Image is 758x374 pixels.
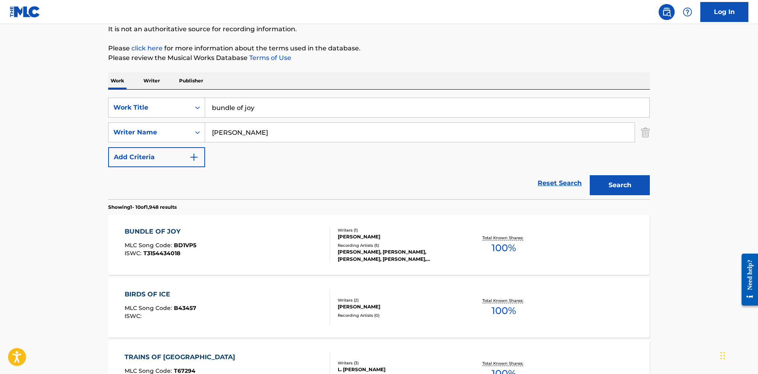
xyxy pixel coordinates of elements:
[125,250,143,257] span: ISWC :
[189,152,199,162] img: 9d2ae6d4665cec9f34b9.svg
[659,4,675,20] a: Public Search
[125,312,143,320] span: ISWC :
[108,72,127,89] p: Work
[125,290,196,299] div: BIRDS OF ICE
[338,312,459,318] div: Recording Artists ( 0 )
[108,44,650,53] p: Please for more information about the terms used in the database.
[700,2,748,22] a: Log In
[113,128,185,137] div: Writer Name
[108,98,650,199] form: Search Form
[662,7,671,17] img: search
[492,304,516,318] span: 100 %
[338,366,459,373] div: L. [PERSON_NAME]
[679,4,696,20] div: Help
[718,336,758,374] iframe: Chat Widget
[143,250,180,257] span: T3154434018
[590,175,650,195] button: Search
[338,242,459,248] div: Recording Artists ( 5 )
[736,248,758,312] iframe: Resource Center
[492,241,516,255] span: 100 %
[338,227,459,233] div: Writers ( 1 )
[683,7,692,17] img: help
[248,54,291,62] a: Terms of Use
[174,242,196,249] span: BD1VP5
[125,304,174,312] span: MLC Song Code :
[108,278,650,338] a: BIRDS OF ICEMLC Song Code:B43457ISWC:Writers (2)[PERSON_NAME]Recording Artists (0)Total Known Sha...
[641,122,650,142] img: Delete Criterion
[534,174,586,192] a: Reset Search
[338,297,459,303] div: Writers ( 2 )
[108,53,650,63] p: Please review the Musical Works Database
[125,242,174,249] span: MLC Song Code :
[338,303,459,310] div: [PERSON_NAME]
[338,360,459,366] div: Writers ( 3 )
[10,6,40,18] img: MLC Logo
[141,72,162,89] p: Writer
[108,204,177,211] p: Showing 1 - 10 of 1,948 results
[482,235,525,241] p: Total Known Shares:
[113,103,185,112] div: Work Title
[482,298,525,304] p: Total Known Shares:
[177,72,206,89] p: Publisher
[108,215,650,275] a: BUNDLE OF JOYMLC Song Code:BD1VP5ISWC:T3154434018Writers (1)[PERSON_NAME]Recording Artists (5)[PE...
[174,304,196,312] span: B43457
[125,352,239,362] div: TRAINS OF [GEOGRAPHIC_DATA]
[338,248,459,263] div: [PERSON_NAME], [PERSON_NAME], [PERSON_NAME], [PERSON_NAME], [PERSON_NAME]
[108,147,205,167] button: Add Criteria
[720,344,725,368] div: Drag
[131,44,163,52] a: click here
[125,227,196,236] div: BUNDLE OF JOY
[338,233,459,240] div: [PERSON_NAME]
[482,360,525,366] p: Total Known Shares:
[108,24,650,34] p: It is not an authoritative source for recording information.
